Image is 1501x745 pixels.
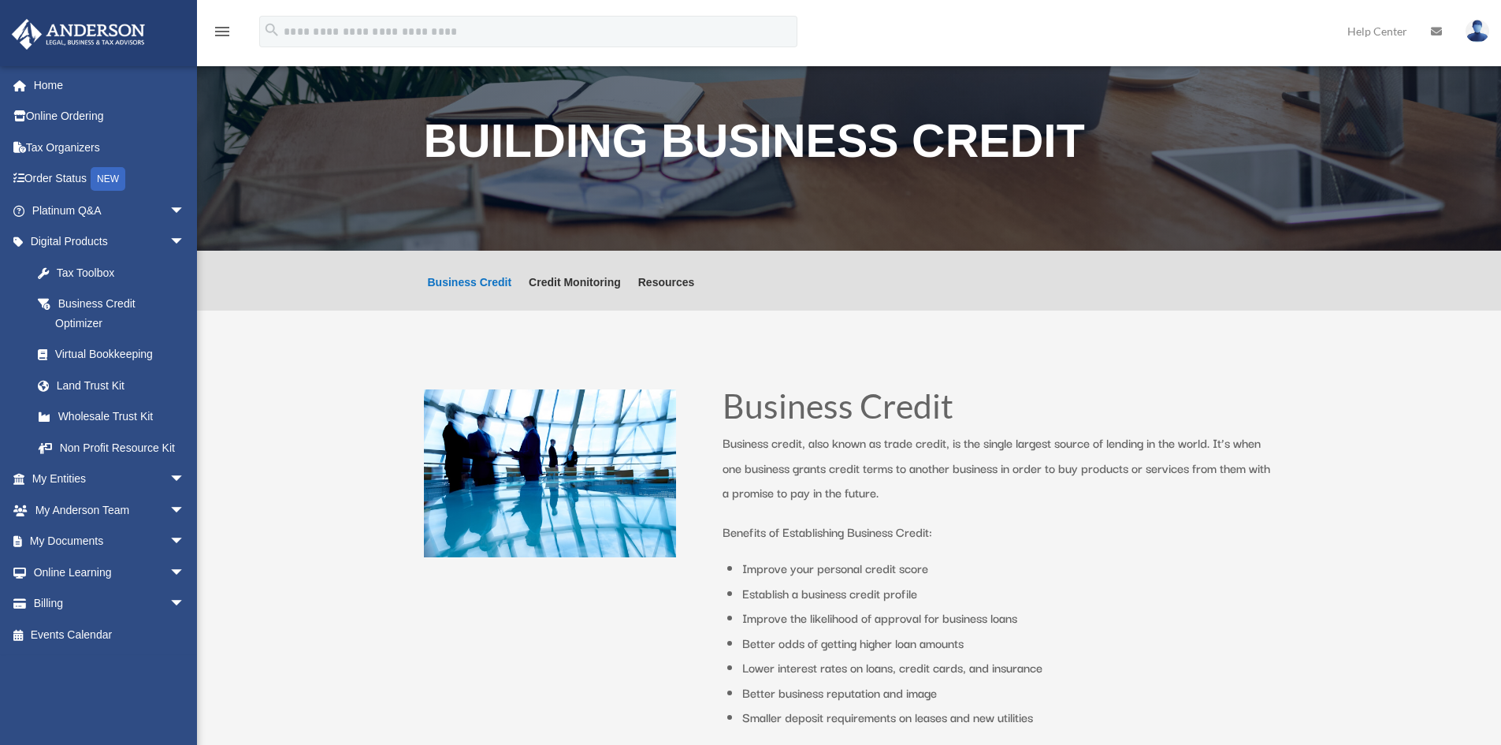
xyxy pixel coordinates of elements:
li: Improve the likelihood of approval for business loans [742,605,1274,631]
p: Benefits of Establishing Business Credit: [723,520,1274,545]
a: Business Credit Optimizer [22,289,201,339]
p: Business credit, also known as trade credit, is the single largest source of lending in the world... [723,430,1274,520]
li: Better business reputation and image [742,680,1274,706]
h1: Building Business Credit [424,118,1275,173]
a: Tax Organizers [11,132,209,163]
div: Wholesale Trust Kit [55,407,189,427]
div: Land Trust Kit [55,376,189,396]
div: Business Credit Optimizer [55,294,181,333]
li: Lower interest rates on loans, credit cards, and insurance [742,655,1274,680]
a: Resources [638,277,695,311]
li: Smaller deposit requirements on leases and new utilities [742,705,1274,730]
span: arrow_drop_down [169,226,201,259]
a: Tax Toolbox [22,257,209,289]
a: Business Credit [428,277,512,311]
span: arrow_drop_down [169,464,201,496]
a: menu [213,28,232,41]
a: Online Ordering [11,101,209,132]
div: Virtual Bookkeeping [55,345,189,364]
div: Tax Toolbox [55,263,189,283]
span: arrow_drop_down [169,557,201,589]
a: Virtual Bookkeeping [22,339,209,371]
a: Land Trust Kit [22,370,209,401]
h1: Business Credit [723,389,1274,431]
a: Order StatusNEW [11,163,209,196]
a: My Documentsarrow_drop_down [11,526,209,557]
a: Non Profit Resource Kit [22,432,209,464]
span: arrow_drop_down [169,494,201,527]
a: Events Calendar [11,619,209,650]
i: menu [213,22,232,41]
a: Credit Monitoring [529,277,621,311]
span: arrow_drop_down [169,588,201,620]
a: Digital Productsarrow_drop_down [11,226,209,258]
img: Anderson Advisors Platinum Portal [7,19,150,50]
a: Billingarrow_drop_down [11,588,209,620]
div: NEW [91,167,125,191]
span: arrow_drop_down [169,526,201,558]
a: My Anderson Teamarrow_drop_down [11,494,209,526]
a: Home [11,69,209,101]
a: Platinum Q&Aarrow_drop_down [11,195,209,226]
a: Wholesale Trust Kit [22,401,209,433]
li: Better odds of getting higher loan amounts [742,631,1274,656]
div: Non Profit Resource Kit [55,438,189,458]
a: Online Learningarrow_drop_down [11,557,209,588]
li: Establish a business credit profile [742,581,1274,606]
img: business people talking in office [424,389,676,558]
li: Improve your personal credit score [742,556,1274,581]
span: arrow_drop_down [169,195,201,227]
img: User Pic [1466,20,1489,43]
i: search [263,21,281,39]
a: My Entitiesarrow_drop_down [11,464,209,495]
